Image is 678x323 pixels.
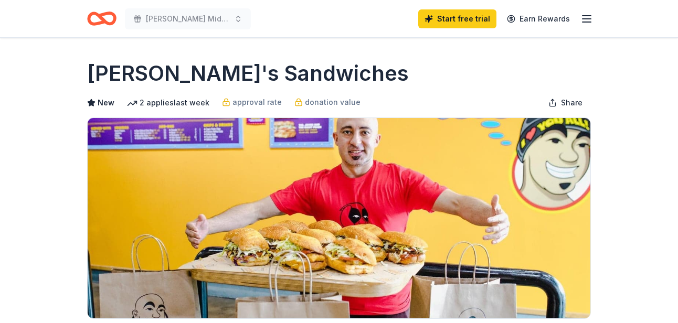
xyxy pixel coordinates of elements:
button: [PERSON_NAME] Middle School fall Show [125,8,251,29]
span: Share [561,96,582,109]
h1: [PERSON_NAME]'s Sandwiches [87,59,409,88]
span: New [98,96,114,109]
span: [PERSON_NAME] Middle School fall Show [146,13,230,25]
span: donation value [305,96,361,109]
a: donation value [294,96,361,109]
a: Earn Rewards [501,9,576,28]
span: approval rate [232,96,282,109]
button: Share [540,92,591,113]
a: approval rate [222,96,282,109]
img: Image for Ike's Sandwiches [88,118,590,318]
div: 2 applies last week [127,96,209,109]
a: Home [87,6,116,31]
a: Start free trial [418,9,496,28]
